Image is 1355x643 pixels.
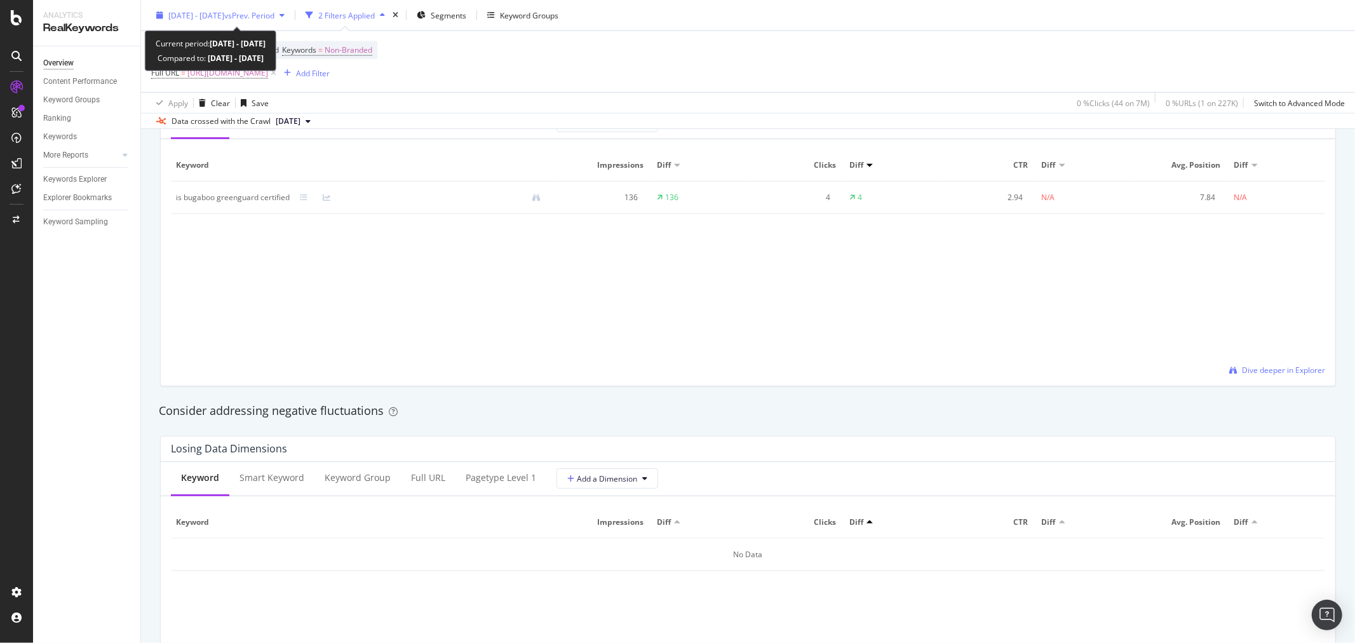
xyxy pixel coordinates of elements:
b: [DATE] - [DATE] [210,38,266,49]
span: Keyword [176,159,548,171]
div: 4 [753,192,830,203]
span: Clicks [753,159,835,171]
div: Losing Data Dimensions [171,442,287,455]
a: Keywords [43,130,131,144]
span: Clicks [753,517,835,528]
span: Add a Dimension [567,473,637,484]
div: N/A [1042,192,1055,203]
div: Keyword Groups [500,10,558,20]
a: Overview [43,57,131,70]
span: Dive deeper in Explorer [1242,365,1325,376]
button: Switch to Advanced Mode [1249,93,1345,113]
div: Add Filter [296,67,330,78]
div: Open Intercom Messenger [1312,600,1342,630]
a: More Reports [43,149,119,162]
div: is bugaboo greenguard certified [176,192,290,203]
div: Explorer Bookmarks [43,191,112,205]
span: Segments [431,10,466,20]
div: Compared to: [158,51,264,65]
div: Switch to Advanced Mode [1254,97,1345,108]
div: More Reports [43,149,88,162]
span: = [318,44,323,55]
span: Non-Branded [325,41,372,59]
span: Impressions [561,517,644,528]
div: times [390,9,401,22]
a: Keywords Explorer [43,173,131,186]
span: Avg. Position [1138,159,1220,171]
div: Overview [43,57,74,70]
div: 0 % URLs ( 1 on 227K ) [1166,97,1238,108]
span: Keyword [176,517,548,528]
div: 4 [858,192,862,203]
span: Diff [1234,159,1248,171]
div: No Data [171,539,1325,571]
button: [DATE] [271,114,316,129]
span: Diff [1234,517,1248,528]
button: Apply [151,93,188,113]
span: CTR [945,159,1028,171]
span: 2025 Sep. 5th [276,116,300,127]
button: Keyword Groups [482,5,563,25]
div: Smart Keyword [239,471,304,484]
span: Impressions [561,159,644,171]
span: Avg. Position [1138,517,1220,528]
span: [URL][DOMAIN_NAME] [187,64,268,82]
div: N/A [1234,192,1248,203]
span: Keywords [282,44,316,55]
a: Dive deeper in Explorer [1229,365,1325,376]
button: Save [236,93,269,113]
div: 7.84 [1138,192,1215,203]
button: 2 Filters Applied [300,5,390,25]
span: Diff [1042,159,1056,171]
span: Diff [849,159,863,171]
div: 136 [561,192,638,203]
div: Full URL [411,471,445,484]
div: Keyword Group [325,471,391,484]
div: Keyword [181,471,219,484]
div: 2 Filters Applied [318,10,375,20]
a: Keyword Groups [43,93,131,107]
span: CTR [945,517,1028,528]
div: pagetype Level 1 [466,471,536,484]
div: RealKeywords [43,21,130,36]
div: 136 [665,192,678,203]
button: Clear [194,93,230,113]
div: Consider addressing negative fluctuations [159,403,1337,419]
span: vs Prev. Period [224,10,274,20]
div: Keywords Explorer [43,173,107,186]
div: Keyword Sampling [43,215,108,229]
span: [DATE] - [DATE] [168,10,224,20]
div: Content Performance [43,75,117,88]
button: Add Filter [279,65,330,81]
span: Diff [657,517,671,528]
span: Diff [1042,517,1056,528]
div: Apply [168,97,188,108]
button: Segments [412,5,471,25]
div: Clear [211,97,230,108]
div: Keywords [43,130,77,144]
div: Current period: [156,36,266,51]
span: = [181,67,185,78]
span: Full URL [151,67,179,78]
div: Analytics [43,10,130,21]
span: Diff [657,159,671,171]
span: Diff [849,517,863,528]
div: 0 % Clicks ( 44 on 7M ) [1077,97,1150,108]
div: Save [252,97,269,108]
a: Content Performance [43,75,131,88]
a: Explorer Bookmarks [43,191,131,205]
a: Keyword Sampling [43,215,131,229]
button: Add a Dimension [556,468,658,489]
b: [DATE] - [DATE] [206,53,264,64]
div: 2.94 [945,192,1023,203]
button: [DATE] - [DATE]vsPrev. Period [151,5,290,25]
div: Keyword Groups [43,93,100,107]
div: Data crossed with the Crawl [172,116,271,127]
a: Ranking [43,112,131,125]
div: Ranking [43,112,71,125]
